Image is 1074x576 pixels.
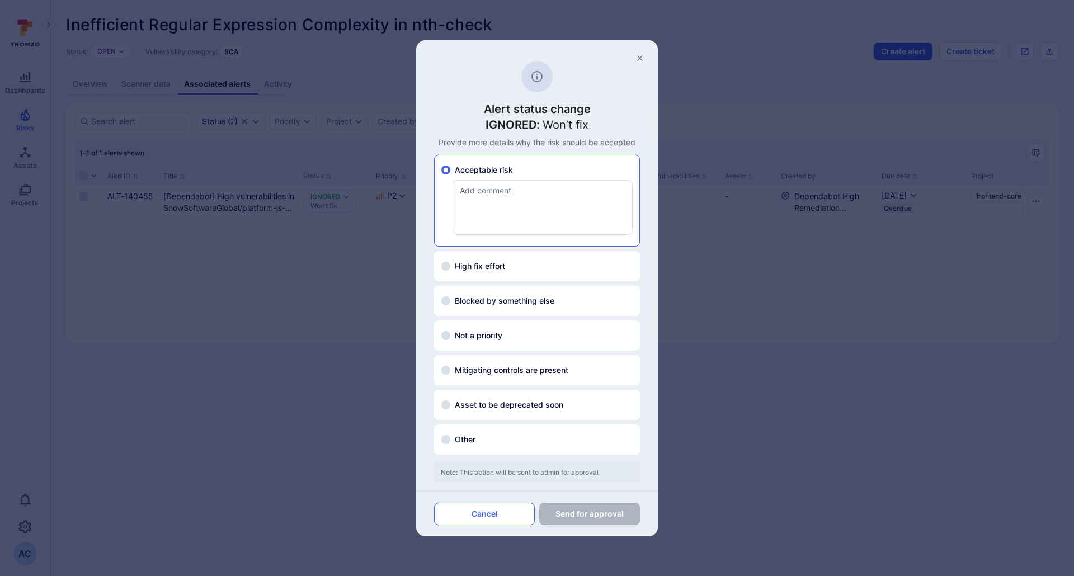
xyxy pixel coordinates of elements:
div: Blocked by something else [441,295,633,306]
span: Won’t fix [543,118,588,131]
button: Add a comment to be able to send it for approval [539,503,640,525]
p: Provide more details why the risk should be accepted [434,137,640,148]
span: Other [455,434,475,445]
span: Not a priority [455,330,502,341]
span: Mitigating controls are present [455,365,568,376]
button: Cancel [434,503,535,525]
span: This action will be sent to admin for approval [441,468,599,476]
div: Acceptable risk [441,164,633,176]
span: High fix effort [455,261,505,272]
span: Acceptable risk [455,164,513,176]
span: Note: [441,468,458,476]
div: Asset to be deprecated soon [441,399,633,410]
span: Asset to be deprecated soon [455,399,563,410]
div: Mitigating controls are present [441,365,633,376]
div: Other [441,434,633,445]
div: Not a priority [441,330,633,341]
span: Blocked by something else [455,295,554,306]
div: High fix effort [441,261,633,272]
h3: Alert status change IGNORED: [434,101,640,133]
